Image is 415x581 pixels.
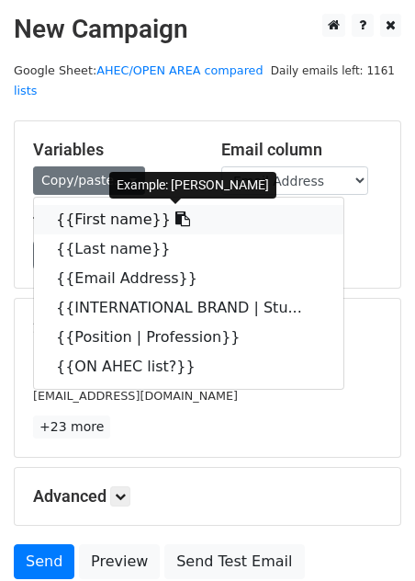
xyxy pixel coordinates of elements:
a: Preview [79,544,160,579]
a: Daily emails left: 1161 [264,63,401,77]
small: [EMAIL_ADDRESS][DOMAIN_NAME] [33,389,238,403]
iframe: Chat Widget [323,493,415,581]
small: Google Sheet: [14,63,264,98]
a: Copy/paste... [33,166,145,195]
div: Example: [PERSON_NAME] [109,172,276,199]
a: Send Test Email [164,544,304,579]
a: {{First name}} [34,205,343,234]
a: {{Last name}} [34,234,343,264]
a: {{Email Address}} [34,264,343,293]
h5: Email column [221,140,382,160]
a: {{Position | Profession}} [34,323,343,352]
h2: New Campaign [14,14,401,45]
a: {{ON AHEC list?}} [34,352,343,382]
a: AHEC/OPEN AREA compared lists [14,63,264,98]
a: {{INTERNATIONAL BRAND | Stu... [34,293,343,323]
h5: Variables [33,140,194,160]
span: Daily emails left: 1161 [264,61,401,81]
a: Send [14,544,74,579]
a: +23 more [33,416,110,439]
h5: Advanced [33,486,382,507]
